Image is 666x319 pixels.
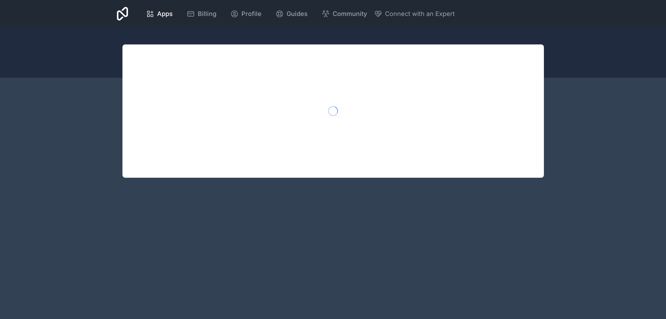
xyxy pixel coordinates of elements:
span: Apps [157,9,173,19]
button: Connect with an Expert [374,9,455,19]
a: Apps [140,6,178,22]
a: Community [316,6,373,22]
span: Profile [241,9,262,19]
a: Profile [225,6,267,22]
span: Community [333,9,367,19]
span: Billing [198,9,216,19]
span: Connect with an Expert [385,9,455,19]
a: Guides [270,6,313,22]
span: Guides [287,9,308,19]
a: Billing [181,6,222,22]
